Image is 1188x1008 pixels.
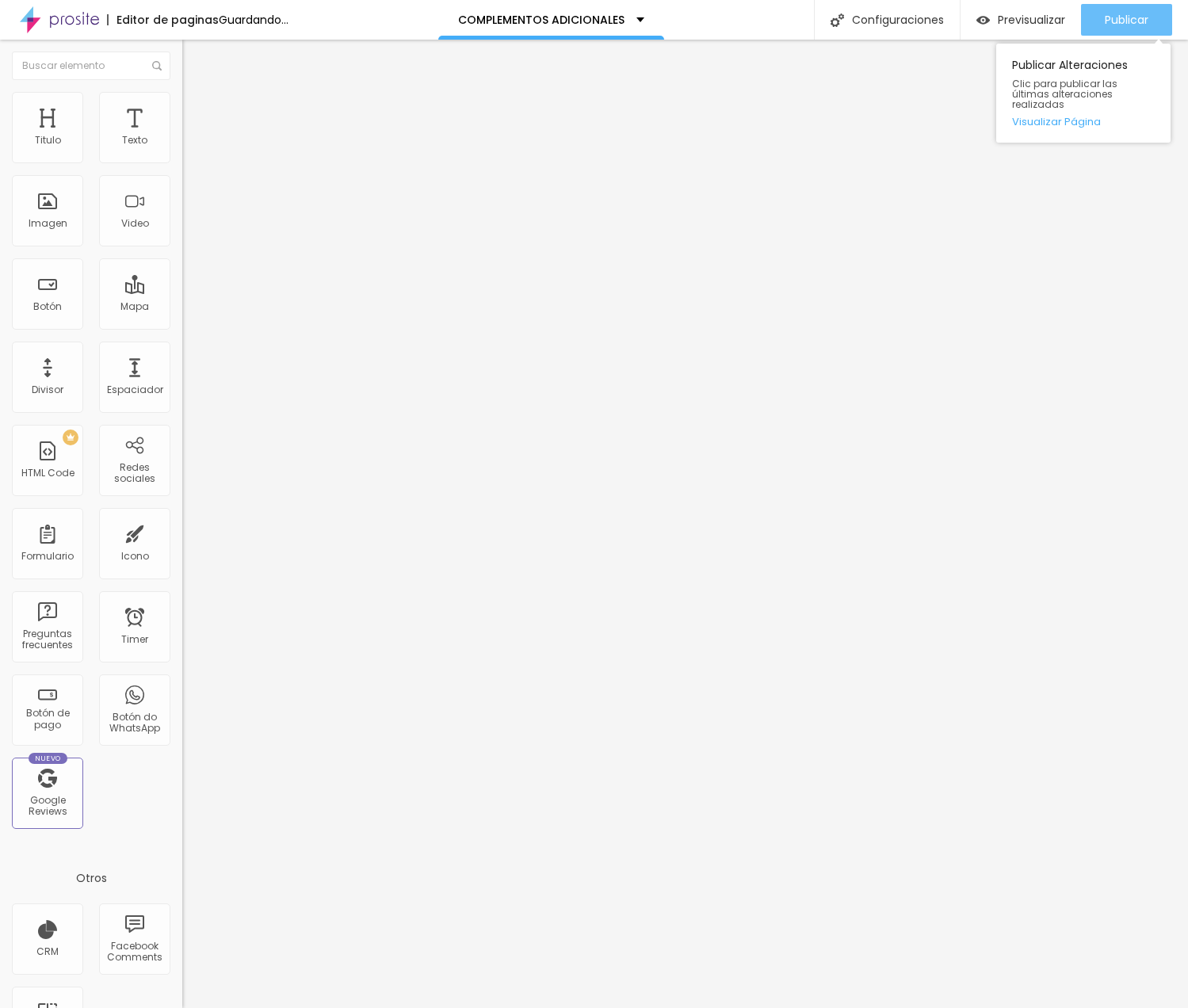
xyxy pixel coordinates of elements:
div: Nuevo [29,753,67,764]
span: Publicar [1105,13,1148,26]
div: Divisor [32,384,63,395]
a: Visualizar Página [1012,116,1155,127]
div: Icono [121,551,149,562]
div: Botón de pago [16,708,78,731]
span: Previsualizar [998,13,1065,26]
div: Facebook Comments [103,941,166,964]
div: Video [121,218,149,229]
img: view-1.svg [976,13,990,27]
p: COMPLEMENTOS ADICIONALES [458,14,625,25]
div: HTML Code [21,468,74,479]
div: Google Reviews [16,795,78,818]
div: Publicar Alteraciones [996,44,1171,143]
button: Publicar [1081,4,1172,36]
div: Espaciador [107,384,163,395]
div: Mapa [120,301,149,312]
input: Buscar elemento [12,52,170,80]
iframe: Editor [182,40,1188,1008]
button: Previsualizar [961,4,1081,36]
div: Guardando... [219,14,288,25]
span: Clic para publicar las últimas alteraciones realizadas [1012,78,1155,110]
div: Titulo [35,135,61,146]
div: Imagen [29,218,67,229]
div: Redes sociales [103,462,166,485]
div: Timer [121,634,148,645]
img: Icone [831,13,844,27]
div: Editor de paginas [107,14,219,25]
div: Preguntas frecuentes [16,628,78,651]
div: Texto [122,135,147,146]
img: Icone [152,61,162,71]
div: Formulario [21,551,74,562]
div: Botón do WhatsApp [103,712,166,735]
div: Botón [33,301,62,312]
div: CRM [36,946,59,957]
